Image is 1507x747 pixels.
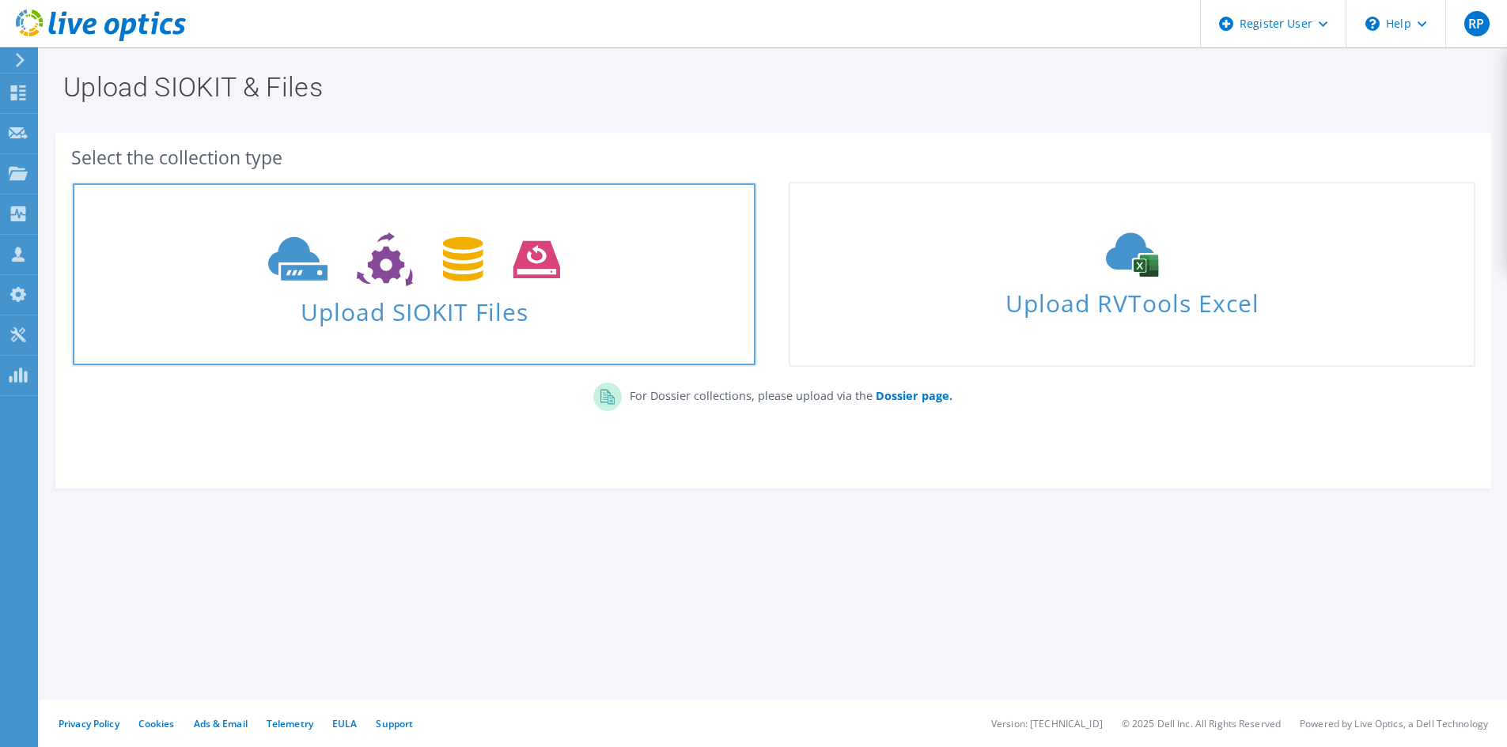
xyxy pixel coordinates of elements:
b: Dossier page. [876,388,952,403]
a: Privacy Policy [59,717,119,730]
h1: Upload SIOKIT & Files [63,74,1475,100]
a: Telemetry [267,717,313,730]
a: Ads & Email [194,717,248,730]
li: © 2025 Dell Inc. All Rights Reserved [1122,717,1281,730]
span: RP [1464,11,1490,36]
span: Upload RVTools Excel [790,282,1473,316]
a: Cookies [138,717,175,730]
a: Upload SIOKIT Files [71,182,757,367]
div: Select the collection type [71,149,1475,166]
a: Support [376,717,413,730]
li: Version: [TECHNICAL_ID] [991,717,1103,730]
p: For Dossier collections, please upload via the [622,383,952,405]
li: Powered by Live Optics, a Dell Technology [1300,717,1488,730]
a: Upload RVTools Excel [789,182,1475,367]
span: Upload SIOKIT Files [73,290,755,324]
a: Dossier page. [873,388,952,403]
svg: \n [1365,17,1380,31]
a: EULA [332,717,357,730]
